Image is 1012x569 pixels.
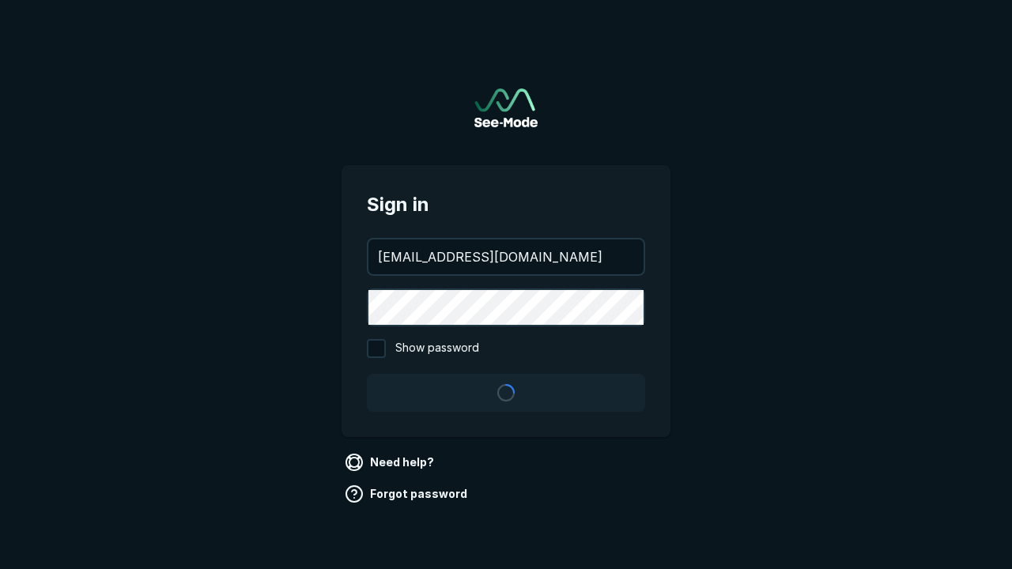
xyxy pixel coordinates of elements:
img: See-Mode Logo [474,89,538,127]
input: your@email.com [368,239,644,274]
a: Forgot password [342,481,474,507]
span: Show password [395,339,479,358]
span: Sign in [367,190,645,219]
a: Go to sign in [474,89,538,127]
a: Need help? [342,450,440,475]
